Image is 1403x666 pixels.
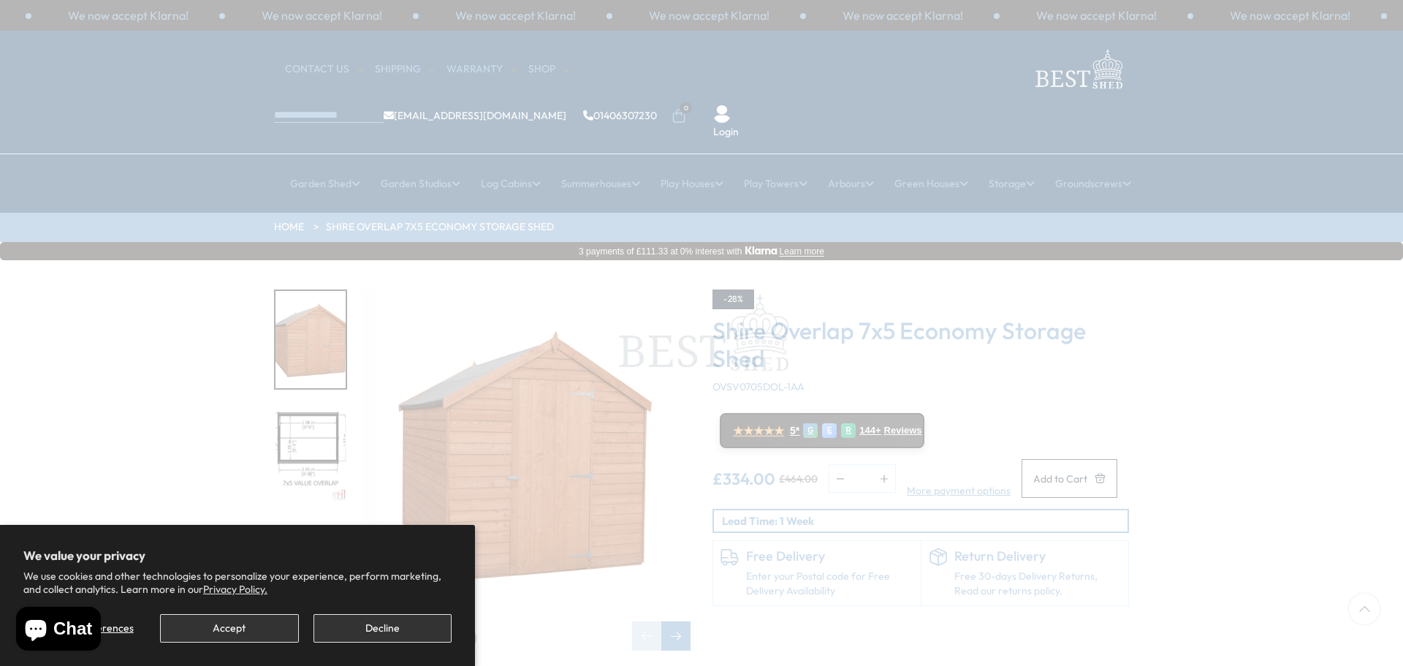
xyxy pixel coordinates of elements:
p: We use cookies and other technologies to personalize your experience, perform marketing, and coll... [23,569,452,596]
button: Accept [160,614,298,643]
a: Privacy Policy. [203,583,267,596]
inbox-online-store-chat: Shopify online store chat [12,607,105,654]
h2: We value your privacy [23,548,452,563]
button: Decline [313,614,452,643]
